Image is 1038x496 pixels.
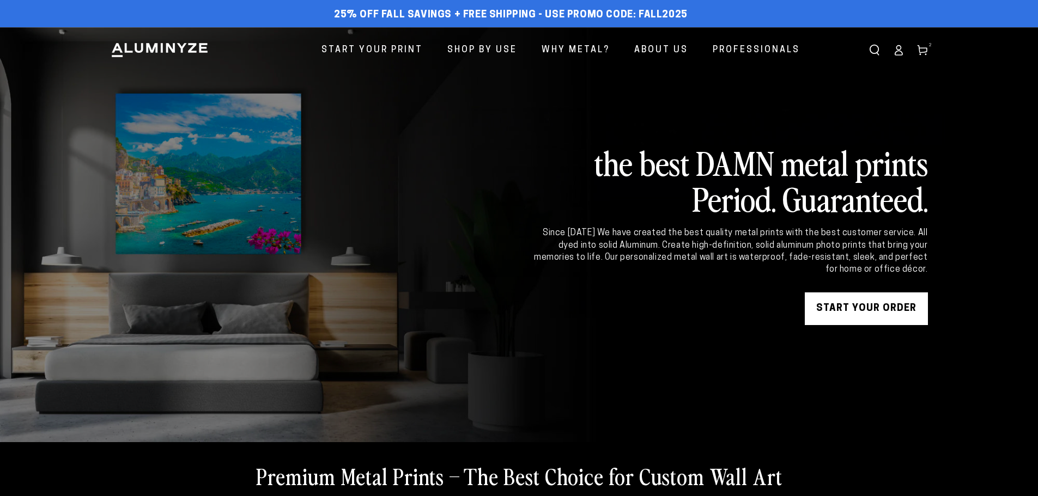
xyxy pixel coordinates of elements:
[713,42,800,58] span: Professionals
[626,36,696,65] a: About Us
[542,42,610,58] span: Why Metal?
[929,41,932,49] span: 2
[321,42,423,58] span: Start Your Print
[256,462,782,490] h2: Premium Metal Prints – The Best Choice for Custom Wall Art
[313,36,431,65] a: Start Your Print
[863,38,887,62] summary: Search our site
[533,36,618,65] a: Why Metal?
[805,292,928,325] a: START YOUR Order
[439,36,525,65] a: Shop By Use
[334,9,688,21] span: 25% off FALL Savings + Free Shipping - Use Promo Code: FALL2025
[705,36,808,65] a: Professionals
[634,42,688,58] span: About Us
[111,42,209,58] img: Aluminyze
[532,144,928,216] h2: the best DAMN metal prints Period. Guaranteed.
[532,227,928,276] div: Since [DATE] We have created the best quality metal prints with the best customer service. All dy...
[447,42,517,58] span: Shop By Use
